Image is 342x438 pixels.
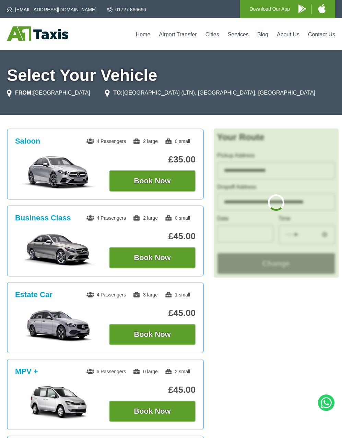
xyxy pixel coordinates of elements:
[277,32,299,37] a: About Us
[228,32,249,37] a: Services
[165,215,190,221] span: 0 small
[107,6,146,13] a: 01727 866666
[133,215,158,221] span: 2 large
[133,292,158,297] span: 3 large
[7,26,68,41] img: A1 Taxis St Albans LTD
[136,32,151,37] a: Home
[165,292,190,297] span: 1 small
[109,170,196,192] button: Book Now
[257,32,268,37] a: Blog
[15,386,102,420] img: MPV +
[15,290,52,299] h3: Estate Car
[15,214,71,222] h3: Business Class
[298,4,306,13] img: A1 Taxis Android App
[250,5,290,13] p: Download Our App
[205,32,219,37] a: Cities
[165,369,190,374] span: 2 small
[86,138,126,144] span: 4 Passengers
[109,308,196,318] p: £45.00
[308,32,335,37] a: Contact Us
[109,247,196,268] button: Book Now
[133,138,158,144] span: 2 large
[15,367,38,376] h3: MPV +
[86,215,126,221] span: 4 Passengers
[113,90,122,96] strong: TO:
[7,89,90,97] li: [GEOGRAPHIC_DATA]
[133,369,158,374] span: 0 large
[15,137,40,146] h3: Saloon
[109,154,196,165] p: £35.00
[105,89,315,97] li: [GEOGRAPHIC_DATA] (LTN), [GEOGRAPHIC_DATA], [GEOGRAPHIC_DATA]
[86,292,126,297] span: 4 Passengers
[318,4,326,13] img: A1 Taxis iPhone App
[109,231,196,242] p: £45.00
[15,232,102,266] img: Business Class
[15,155,102,190] img: Saloon
[7,6,96,13] a: [EMAIL_ADDRESS][DOMAIN_NAME]
[109,324,196,345] button: Book Now
[86,369,126,374] span: 6 Passengers
[165,138,190,144] span: 0 small
[7,67,335,84] h1: Select Your Vehicle
[159,32,197,37] a: Airport Transfer
[15,309,102,343] img: Estate Car
[109,385,196,395] p: £45.00
[15,90,33,96] strong: FROM:
[109,401,196,422] button: Book Now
